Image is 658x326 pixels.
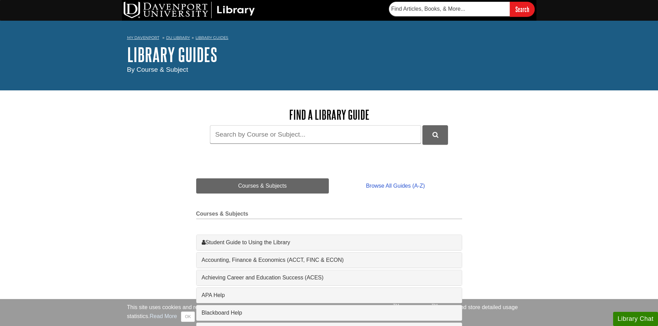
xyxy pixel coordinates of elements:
[181,312,194,322] button: Close
[202,238,457,247] a: Student Guide to Using the Library
[196,35,228,40] a: Library Guides
[127,44,531,65] h1: Library Guides
[432,132,438,138] i: Search Library Guides
[389,2,510,16] input: Find Articles, Books, & More...
[196,108,462,122] h2: Find a Library Guide
[127,303,531,322] div: This site uses cookies and records your IP address for usage statistics. Additionally, we use Goo...
[127,33,531,44] nav: breadcrumb
[202,274,457,282] a: Achieving Career and Education Success (ACES)
[166,35,190,40] a: DU Library
[202,256,457,264] a: Accounting, Finance & Economics (ACCT, FINC & ECON)
[389,2,535,17] form: Searches DU Library's articles, books, and more
[150,313,177,319] a: Read More
[613,312,658,326] button: Library Chat
[127,35,159,41] a: My Davenport
[124,2,255,18] img: DU Library
[127,65,531,75] div: By Course & Subject
[210,125,421,144] input: Search by Course or Subject...
[510,2,535,17] input: Search
[202,291,457,299] a: APA Help
[196,178,329,194] a: Courses & Subjects
[202,309,457,317] a: Blackboard Help
[329,178,462,194] a: Browse All Guides (A-Z)
[196,211,462,219] h2: Courses & Subjects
